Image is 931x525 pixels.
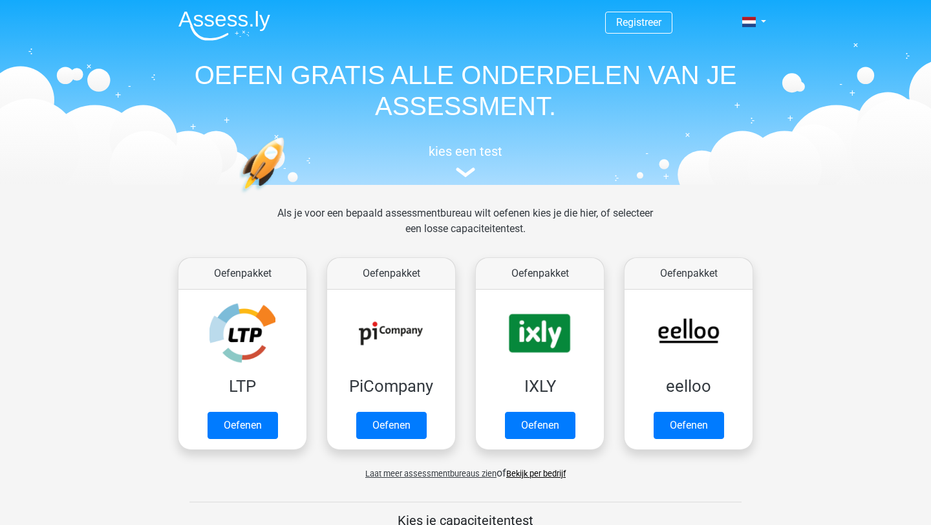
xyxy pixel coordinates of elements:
a: Registreer [616,16,661,28]
h5: kies een test [168,144,763,159]
div: Als je voor een bepaald assessmentbureau wilt oefenen kies je die hier, of selecteer een losse ca... [267,206,663,252]
a: Oefenen [356,412,427,439]
a: Oefenen [505,412,575,439]
img: assessment [456,167,475,177]
a: kies een test [168,144,763,178]
a: Oefenen [654,412,724,439]
span: Laat meer assessmentbureaus zien [365,469,497,478]
img: oefenen [239,137,334,254]
img: Assessly [178,10,270,41]
div: of [168,455,763,481]
h1: OEFEN GRATIS ALLE ONDERDELEN VAN JE ASSESSMENT. [168,59,763,122]
a: Oefenen [208,412,278,439]
a: Bekijk per bedrijf [506,469,566,478]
